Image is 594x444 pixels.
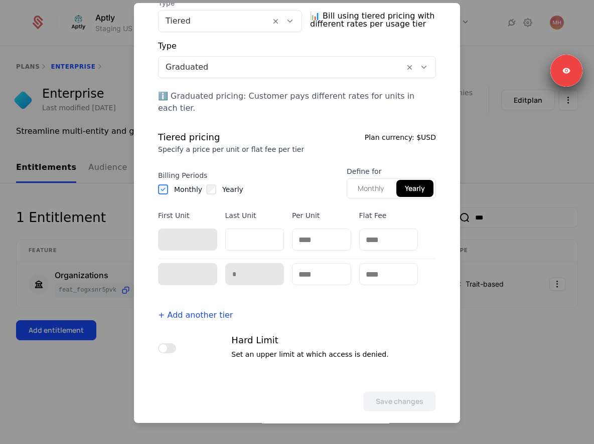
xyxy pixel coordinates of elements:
[310,8,436,32] span: 📊 Bill using tiered pricing with different rates per usage tier
[347,178,436,198] div: Text alignment
[416,133,436,141] span: $USD
[292,210,351,220] div: Per Unit
[363,391,436,411] button: Save changes
[396,180,433,197] button: yearly
[365,130,436,154] div: Plan currency:
[231,349,388,359] div: Set an upper limit at which access is denied.
[158,210,217,220] div: First Unit
[225,210,284,220] div: Last Unit
[174,184,202,194] label: Monthly
[222,184,243,194] label: Yearly
[158,90,436,114] div: ℹ️ Graduated pricing: Customer pays different rates for units in each tier.
[347,166,436,176] span: Define for
[158,130,304,144] div: Tiered pricing
[158,144,304,154] div: Specify a price per unit or flat fee per tier
[349,180,392,197] button: monthly
[158,310,233,320] a: + Add another tier
[231,333,388,347] div: Hard Limit
[158,40,177,52] div: Type
[158,170,243,180] span: Billing Periods
[359,210,418,220] div: Flat Fee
